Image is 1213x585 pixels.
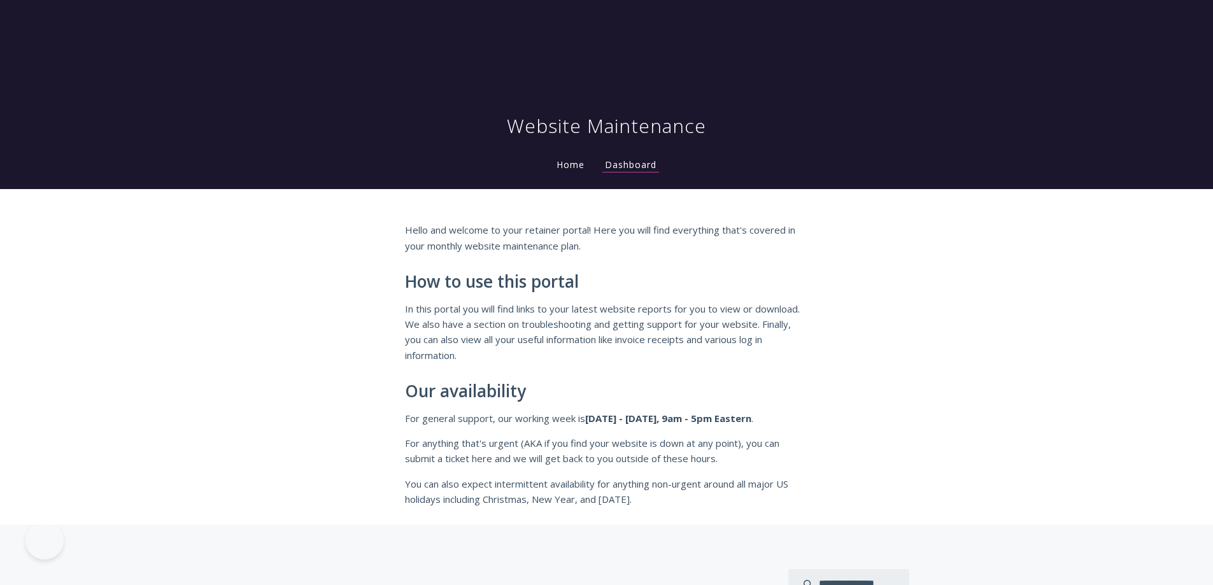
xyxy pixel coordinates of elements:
a: Home [554,159,587,171]
strong: [DATE] - [DATE], 9am - 5pm Eastern [585,412,751,425]
h1: Website Maintenance [507,113,706,139]
h2: How to use this portal [405,272,809,292]
iframe: Toggle Customer Support [25,521,64,560]
p: In this portal you will find links to your latest website reports for you to view or download. We... [405,301,809,363]
p: For general support, our working week is . [405,411,809,426]
h2: Our availability [405,382,809,401]
p: Hello and welcome to your retainer portal! Here you will find everything that's covered in your m... [405,222,809,253]
p: For anything that's urgent (AKA if you find your website is down at any point), you can submit a ... [405,435,809,467]
a: Dashboard [602,159,659,173]
p: You can also expect intermittent availability for anything non-urgent around all major US holiday... [405,476,809,507]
